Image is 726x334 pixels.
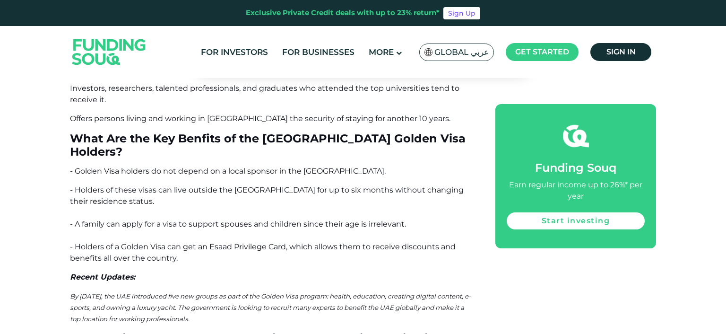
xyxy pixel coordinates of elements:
span: - Holders of these visas can live outside the [GEOGRAPHIC_DATA] for up to six months without chan... [70,185,464,206]
span: Global عربي [434,47,489,58]
span: By [DATE], the UAE introduced five new groups as part of the Golden Visa program: health, educati... [70,292,471,323]
img: SA Flag [424,48,433,56]
span: Get started [515,47,569,56]
a: For Businesses [280,44,357,60]
span: Investors, researchers, talented professionals, and graduates who attended the top universities t... [70,84,459,104]
span: Recent Updates: [70,272,135,281]
span: - A family can apply for a visa to support spouses and children since their age is irrelevant. [70,220,406,229]
a: Start investing [507,212,645,229]
span: Funding Souq [535,161,616,175]
div: Earn regular income up to 26%* per year [507,179,645,202]
span: Offers persons living and working in [GEOGRAPHIC_DATA] the security of staying for another 10 years. [70,114,450,123]
span: What Are the Key Benfits of the [GEOGRAPHIC_DATA] Golden Visa Holders? [70,132,466,158]
span: More [369,47,394,57]
a: Sign Up [443,7,480,19]
img: fsicon [563,123,589,149]
span: Sign in [606,47,636,56]
span: - Golden Visa holders do not depend on a local sponsor in the [GEOGRAPHIC_DATA]. [70,167,386,176]
img: Logo [63,28,156,76]
a: Sign in [590,43,651,61]
span: - Holders of a Golden Visa can get an Esaad Privilege Card, which allows them to receive discount... [70,242,456,263]
a: For Investors [199,44,270,60]
div: Exclusive Private Credit deals with up to 23% return* [246,8,440,18]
